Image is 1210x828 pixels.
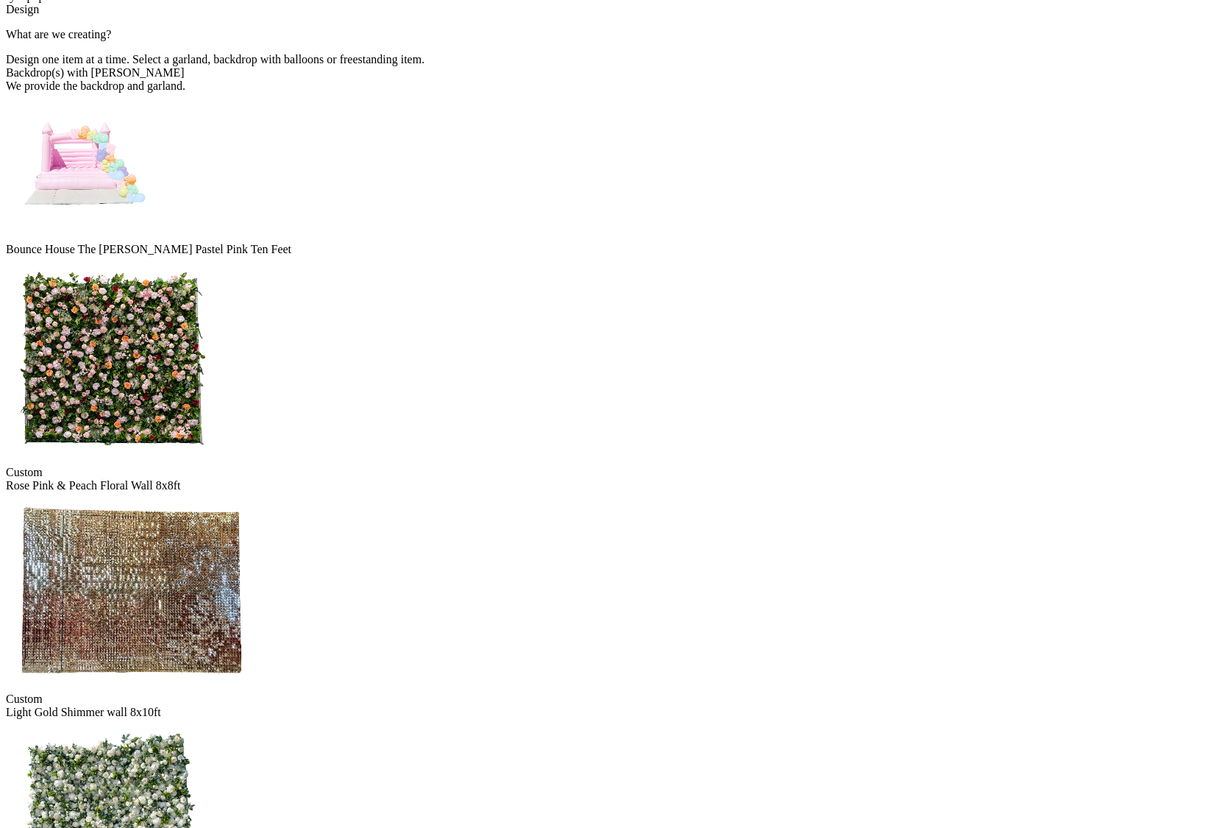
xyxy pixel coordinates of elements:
span: Bounce House The [PERSON_NAME] Pastel Pink Ten Feet [6,243,291,255]
img: Light Gold Shimmer wall 8x10ft [6,492,256,690]
div: Design [6,3,1204,16]
img: BKD, 3 Sizes, Bounce House The Kay Pastel Pink Ten Feet [6,93,153,240]
div: We provide the backdrop and garland. [6,79,1204,93]
div: Rose Pink & Peach Floral Wall 8x8ft [6,479,1204,492]
div: Custom [6,466,1204,479]
p: What are we creating? [6,28,1204,41]
div: Light Gold Shimmer wall 8x10ft [6,706,1204,719]
div: Custom [6,693,1204,706]
div: Design one item at a time. Select a garland, backdrop with balloons or freestanding item. [6,53,1204,66]
img: Rose Pink & Peach Floral Wall 8x8ft [6,256,219,463]
div: Backdrop(s) with [PERSON_NAME] [6,66,1204,79]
